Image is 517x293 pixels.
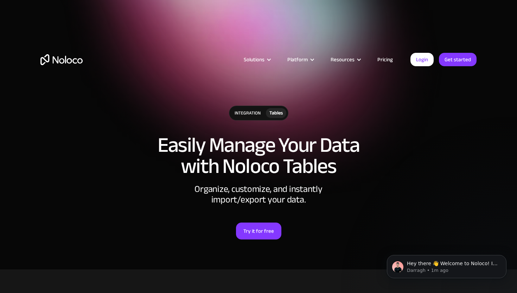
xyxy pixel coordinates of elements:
a: Get started [439,53,477,66]
div: Platform [287,55,308,64]
div: Resources [322,55,369,64]
h1: Easily Manage Your Data with Noloco Tables [40,135,477,177]
div: integration [229,106,266,120]
div: Solutions [235,55,279,64]
div: Tables [269,109,283,117]
div: Organize, customize, and instantly import/export your data. [153,184,364,205]
a: home [40,54,83,65]
div: Try it for free [243,226,274,236]
a: Login [410,53,434,66]
div: Platform [279,55,322,64]
iframe: Intercom notifications message [376,240,517,289]
a: Pricing [369,55,402,64]
div: Resources [331,55,355,64]
a: Try it for free [236,223,281,239]
div: Solutions [244,55,264,64]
